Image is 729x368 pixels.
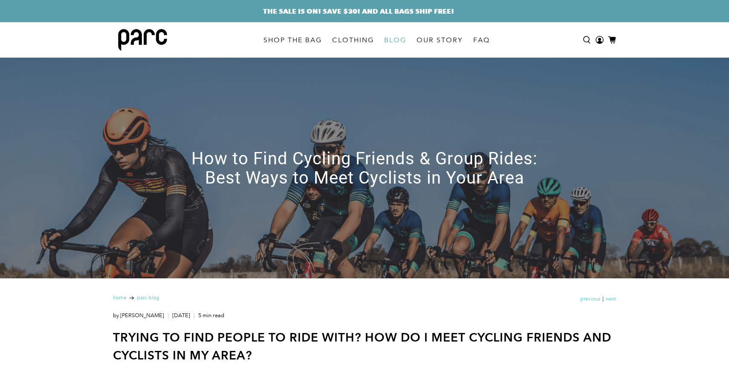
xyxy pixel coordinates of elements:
[137,295,159,301] a: Parc Blog
[196,312,224,319] span: 5 min read
[118,29,167,51] img: parc bag logo
[263,6,454,16] a: THE SALE IS ON! SAVE $30! AND ALL BAGS SHIP FREE!
[580,297,600,302] a: Previous
[258,22,495,58] nav: main navigation
[113,295,127,301] a: Home
[600,295,606,303] span: |
[327,28,379,52] a: CLOTHING
[606,297,616,302] a: Next
[113,312,164,319] a: by [PERSON_NAME]
[113,295,159,301] nav: breadcrumbs
[113,328,616,364] h2: Trying to find people to ride with? How do I meet cycling friends and cyclists in my area?
[411,28,468,52] a: OUR STORY
[379,28,411,52] a: BLOG
[173,149,556,187] h1: How to Find Cycling Friends & Group Rides: Best Ways to Meet Cyclists in Your Area
[258,28,327,52] a: SHOP THE BAG
[468,28,495,52] a: FAQ
[170,312,190,319] span: [DATE]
